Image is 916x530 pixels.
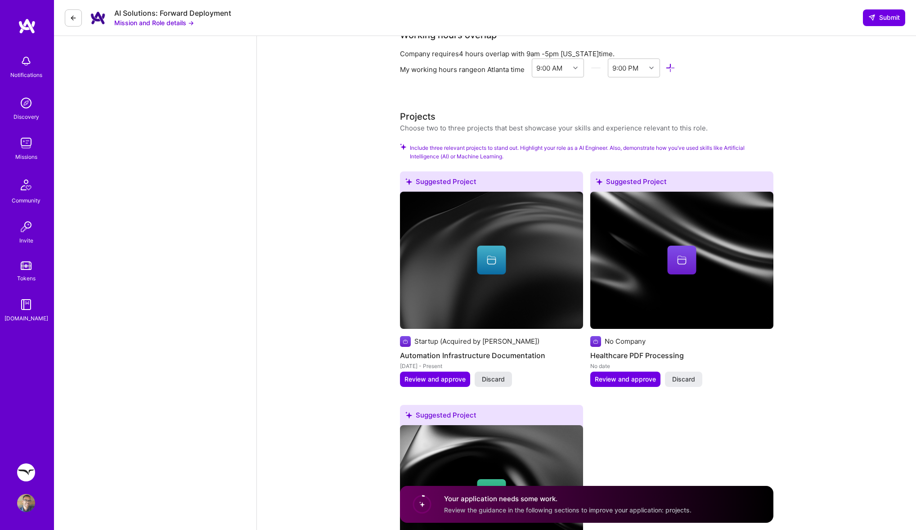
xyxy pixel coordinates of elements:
div: [DOMAIN_NAME] [4,314,48,323]
img: tokens [21,261,31,270]
div: No date [590,361,773,371]
a: Freed: Enterprise healthcare AI integration tool [15,463,37,481]
div: Suggested Project [590,171,773,195]
img: Company Logo [89,9,107,27]
img: teamwork [17,134,35,152]
img: Freed: Enterprise healthcare AI integration tool [17,463,35,481]
span: Submit [868,13,900,22]
div: Choose two to three projects that best showcase your skills and experience relevant to this role. [400,123,708,133]
span: Discard [672,375,695,384]
a: User Avatar [15,494,37,512]
div: Projects [400,110,436,123]
div: Invite [19,236,33,245]
span: Discard [482,375,505,384]
span: 9am - 5pm [526,49,559,58]
img: Company logo [400,336,411,347]
button: Review and approve [400,372,470,387]
i: icon Chevron [649,66,654,70]
span: Include three relevant projects to stand out. Highlight your role as a AI Engineer. Also, demonst... [410,144,773,161]
i: Check [400,144,406,150]
i: icon HorizontalInLineDivider [591,63,601,73]
img: discovery [17,94,35,112]
div: Discovery [13,112,39,121]
div: AI Solutions: Forward Deployment [114,9,231,18]
div: 9:00 PM [612,63,638,72]
span: Review the guidance in the following sections to improve your application: projects. [444,506,691,514]
div: Tokens [17,274,36,283]
div: Suggested Project [400,171,583,195]
button: Submit [863,9,905,26]
img: guide book [17,296,35,314]
button: Mission and Role details → [114,18,194,27]
span: Review and approve [595,375,656,384]
div: Startup (Acquired by [PERSON_NAME]) [414,337,539,346]
button: Discard [475,372,512,387]
div: Community [12,196,40,205]
img: cover [400,192,583,329]
h4: Healthcare PDF Processing [590,350,773,361]
i: icon SuggestedTeams [405,412,412,418]
div: [DATE] - Present [400,361,583,371]
div: No Company [605,337,646,346]
img: cover [590,192,773,329]
div: Missions [15,152,37,162]
i: icon Chevron [573,66,578,70]
img: Company logo [590,336,601,347]
span: Review and approve [404,375,466,384]
div: Company requires 4 hours overlap with [US_STATE] time. [400,49,760,58]
img: Invite [17,218,35,236]
button: Discard [665,372,702,387]
i: icon LeftArrowDark [70,14,77,22]
h4: Your application needs some work. [444,494,691,503]
div: Notifications [10,70,42,80]
img: bell [17,52,35,70]
div: Suggested Project [400,405,583,429]
i: icon SuggestedTeams [596,178,602,185]
div: 9:00 AM [536,63,562,72]
i: icon SendLight [868,14,876,21]
img: User Avatar [17,494,35,512]
i: icon SuggestedTeams [405,178,412,185]
img: Community [15,174,37,196]
h4: Automation Infrastructure Documentation [400,350,583,361]
button: Review and approve [590,372,660,387]
img: logo [18,18,36,34]
div: My working hours range on Atlanta time [400,65,525,74]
